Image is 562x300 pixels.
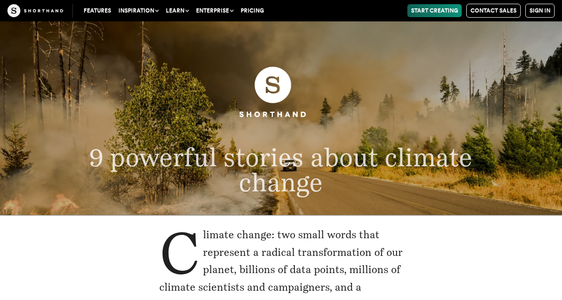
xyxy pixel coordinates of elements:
[407,4,462,17] a: Start Creating
[237,4,268,17] a: Pricing
[162,4,192,17] button: Learn
[89,142,472,197] span: 9 powerful stories about climate change
[525,4,555,18] a: Sign in
[466,4,521,18] a: Contact Sales
[192,4,237,17] button: Enterprise
[80,4,115,17] a: Features
[7,4,63,17] img: The Craft
[115,4,162,17] button: Inspiration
